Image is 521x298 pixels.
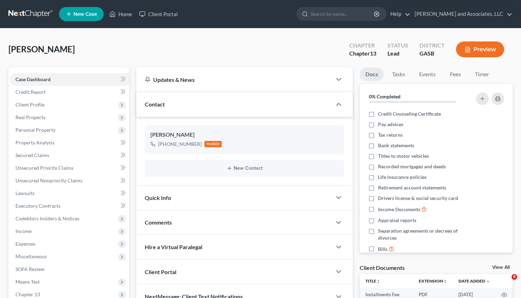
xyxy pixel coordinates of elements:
a: Secured Claims [10,149,129,162]
div: District [419,41,445,50]
span: Property Analysis [15,140,54,145]
a: Extensionunfold_more [419,278,447,284]
span: Executory Contracts [15,203,60,209]
span: Income [15,228,32,234]
span: Comments [145,219,172,226]
a: Home [106,8,136,20]
span: Personal Property [15,127,56,133]
a: Unsecured Nonpriority Claims [10,174,129,187]
span: Client Profile [15,102,45,108]
span: Pay advices [378,121,403,128]
div: [PHONE_NUMBER] [158,141,202,148]
input: Search by name... [311,7,375,20]
span: Titles to motor vehicles [378,153,429,160]
span: Unsecured Priority Claims [15,165,73,171]
a: Client Portal [136,8,181,20]
span: Drivers license & social security card [378,195,458,202]
span: Retirement account statements [378,184,446,191]
a: Executory Contracts [10,200,129,212]
strong: 0% Completed [369,93,400,99]
a: Events [413,67,441,81]
span: Miscellaneous [15,253,47,259]
span: Expenses [15,241,35,247]
i: unfold_more [443,279,447,284]
i: unfold_more [376,279,380,284]
a: Titleunfold_more [365,278,380,284]
div: Chapter [349,50,376,58]
a: Lawsuits [10,187,129,200]
iframe: Intercom live chat [497,274,514,291]
a: Fees [444,67,467,81]
span: Codebtors Insiders & Notices [15,215,79,221]
span: Life insurance policies [378,174,426,181]
div: Status [388,41,408,50]
a: Tasks [386,67,411,81]
div: [PERSON_NAME] [150,131,339,139]
span: 8 [512,274,517,280]
a: Timer [469,67,495,81]
span: Bills [378,246,388,253]
span: Income Documents [378,206,420,213]
a: Help [387,8,410,20]
a: Docs [360,67,384,81]
span: Means Test [15,279,40,285]
span: Lawsuits [15,190,34,196]
a: View All [492,265,510,270]
a: Date Added expand_more [458,278,490,284]
span: 13 [370,50,376,57]
span: SOFA Review [15,266,45,272]
span: Unsecured Nonpriority Claims [15,177,83,183]
div: Chapter [349,41,376,50]
span: Appraisal reports [378,217,416,224]
a: SOFA Review [10,263,129,276]
a: Property Analysis [10,136,129,149]
span: Quick Info [145,194,171,201]
i: expand_more [486,279,490,284]
div: Updates & News [145,76,324,83]
span: New Case [73,12,97,17]
span: Separation agreements or decrees of divorces [378,227,468,241]
a: Unsecured Priority Claims [10,162,129,174]
div: GASB [419,50,445,58]
div: Lead [388,50,408,58]
span: [PERSON_NAME] [8,44,75,54]
span: Client Portal [145,268,176,275]
span: Hire a Virtual Paralegal [145,244,202,250]
span: Bank statements [378,142,414,149]
a: Credit Report [10,86,129,98]
span: Tax returns [378,131,403,138]
span: Credit Counseling Certificate [378,110,441,117]
a: Case Dashboard [10,73,129,86]
a: [PERSON_NAME] and Associates, LLC [411,8,512,20]
div: Client Documents [360,264,405,271]
span: Credit Report [15,89,46,95]
button: Preview [456,41,504,57]
span: Real Property [15,114,46,120]
span: Secured Claims [15,152,49,158]
span: Chapter 13 [15,291,40,297]
span: Case Dashboard [15,76,51,82]
span: Contact [145,101,165,108]
button: New Contact [150,166,339,171]
div: mobile [204,141,222,147]
span: Recorded mortgages and deeds [378,163,446,170]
